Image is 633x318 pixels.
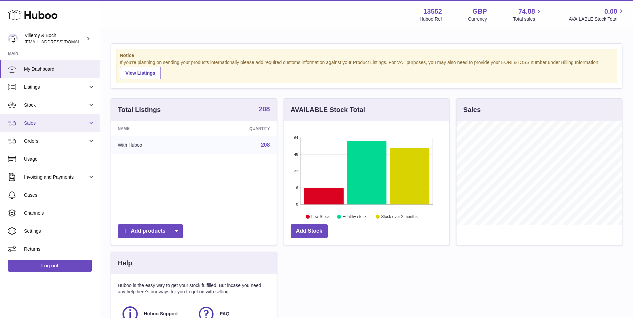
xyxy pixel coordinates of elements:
th: Quantity [198,121,276,136]
span: Listings [24,84,88,90]
span: Total sales [513,16,543,22]
strong: 13552 [423,7,442,16]
span: Orders [24,138,88,144]
text: 48 [294,152,298,156]
span: Sales [24,120,88,126]
span: Channels [24,210,95,216]
h3: Total Listings [118,105,161,114]
td: With Huboo [111,136,198,154]
text: 32 [294,169,298,173]
span: Huboo Support [144,311,178,317]
text: 64 [294,136,298,140]
h3: Sales [463,105,481,114]
div: Huboo Ref [420,16,442,22]
span: AVAILABLE Stock Total [569,16,625,22]
a: 0.00 AVAILABLE Stock Total [569,7,625,22]
div: If you're planning on sending your products internationally please add required customs informati... [120,59,613,79]
img: internalAdmin-13552@internal.huboo.com [8,34,18,44]
span: [EMAIL_ADDRESS][DOMAIN_NAME] [25,39,98,44]
a: 208 [261,142,270,148]
p: Huboo is the easy way to get your stock fulfilled. But incase you need any help here's our ways f... [118,282,270,295]
span: Invoicing and Payments [24,174,88,180]
a: Add products [118,224,183,238]
span: 74.88 [518,7,535,16]
text: Healthy stock [342,214,367,219]
text: Stock over 2 months [381,214,417,219]
a: 74.88 Total sales [513,7,543,22]
th: Name [111,121,198,136]
div: Villeroy & Boch [25,32,85,45]
strong: 208 [259,106,270,112]
a: 208 [259,106,270,114]
span: Cases [24,192,95,198]
strong: Notice [120,52,613,59]
text: 16 [294,186,298,190]
span: FAQ [220,311,230,317]
span: Returns [24,246,95,252]
span: My Dashboard [24,66,95,72]
span: 0.00 [604,7,617,16]
a: View Listings [120,67,161,79]
a: Log out [8,260,92,272]
a: Add Stock [291,224,328,238]
span: Settings [24,228,95,234]
strong: GBP [472,7,487,16]
span: Usage [24,156,95,162]
span: Stock [24,102,88,108]
text: 0 [296,202,298,206]
div: Currency [468,16,487,22]
h3: AVAILABLE Stock Total [291,105,365,114]
text: Low Stock [311,214,330,219]
h3: Help [118,259,132,268]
